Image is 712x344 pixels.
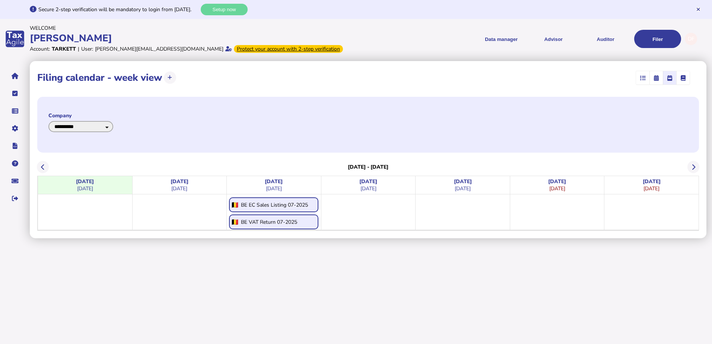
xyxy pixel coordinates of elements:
button: Raise a support ticket [7,173,23,189]
div: , event spans multiple days: start time August 20 12:00 AM , stop time August 20 11:59 PM [227,195,320,212]
mat-button-toggle: Calendar week view [663,71,676,85]
button: Home [7,68,23,84]
b: [DATE] [359,178,377,185]
b: [DATE] [454,178,472,185]
div: | [78,45,79,52]
img: be.png [230,219,239,225]
div: Profile settings [685,33,697,45]
button: Help pages [7,156,23,171]
div: User: [81,45,93,52]
button: Previous [37,161,49,173]
button: Hide message [696,7,701,12]
button: Manage settings [7,121,23,136]
div: , event spans multiple days: start time August 20 12:00 AM , stop time August 20 11:59 PM [227,213,320,229]
h3: [DATE] - [DATE] [348,163,389,171]
img: be.png [230,202,239,208]
button: Upload transactions [164,71,176,84]
button: Setup now [201,4,248,15]
button: Auditor [582,30,629,48]
div: Open [229,214,318,229]
h1: Filing calendar - week view [37,71,162,84]
div: [PERSON_NAME][EMAIL_ADDRESS][DOMAIN_NAME] [95,45,223,52]
menu: navigate products [357,30,681,48]
span: [DATE] [455,185,471,192]
span: [DATE] [171,185,187,192]
div: BE EC Sales Listing 07-2025 [241,201,308,208]
span: [DATE] [77,185,93,192]
div: Welcome [30,25,354,32]
div: Secure 2-step verification will be mandatory to login from [DATE]. [38,6,199,13]
button: Developer hub links [7,138,23,154]
button: Next [687,161,700,173]
label: Company [48,112,113,119]
i: Email verified [225,46,232,51]
mat-button-toggle: Ledger [676,71,690,85]
b: [DATE] [548,178,566,185]
button: Filer [634,30,681,48]
div: Tarkett [52,45,76,52]
div: [PERSON_NAME] [30,32,354,45]
button: Shows a dropdown of VAT Advisor options [530,30,577,48]
b: [DATE] [76,178,94,185]
div: Account: [30,45,50,52]
button: Sign out [7,191,23,206]
span: [DATE] [643,185,659,192]
button: Shows a dropdown of Data manager options [478,30,525,48]
div: From Oct 1, 2025, 2-step verification will be required to login. Set it up now... [234,45,343,53]
span: [DATE] [266,185,282,192]
b: [DATE] [265,178,283,185]
button: Data manager [7,103,23,119]
mat-button-toggle: Calendar month view [649,71,663,85]
span: [DATE] [549,185,565,192]
b: [DATE] [643,178,661,185]
b: [DATE] [171,178,188,185]
button: Tasks [7,86,23,101]
span: [DATE] [360,185,376,192]
div: BE VAT Return 07-2025 [241,219,297,226]
div: Open [229,197,318,212]
mat-button-toggle: List view [636,71,649,85]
